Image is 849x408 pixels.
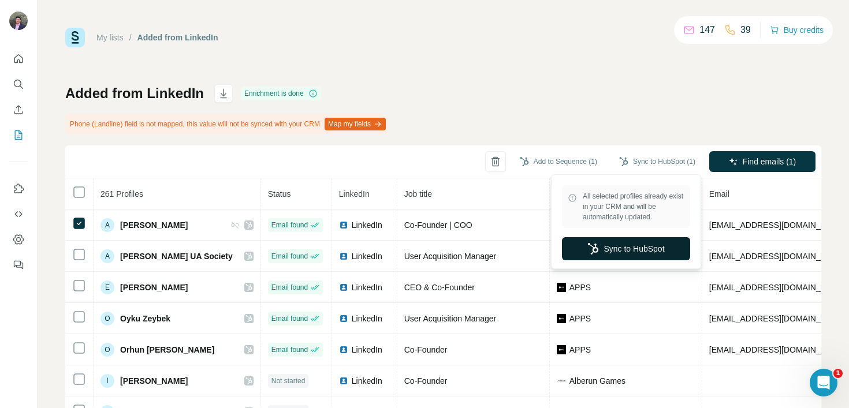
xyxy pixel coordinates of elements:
[352,282,382,293] span: LinkedIn
[770,22,824,38] button: Buy credits
[271,220,308,230] span: Email found
[557,376,566,385] img: company-logo
[120,282,188,293] span: [PERSON_NAME]
[65,114,388,134] div: Phone (Landline) field is not mapped, this value will not be synced with your CRM
[557,345,566,354] img: company-logo
[611,153,703,170] button: Sync to HubSpot (1)
[352,250,382,262] span: LinkedIn
[562,237,690,260] button: Sync to HubSpot
[404,252,497,261] span: User Acquisition Manager
[9,12,28,30] img: Avatar
[404,220,472,230] span: Co-Founder | COO
[709,151,816,172] button: Find emails (1)
[268,189,291,199] span: Status
[339,189,370,199] span: LinkedIn
[9,254,28,275] button: Feedback
[9,178,28,199] button: Use Surfe on LinkedIn
[271,282,308,293] span: Email found
[65,84,204,103] h1: Added from LinkedIn
[404,345,448,354] span: Co-Founder
[271,313,308,324] span: Email found
[120,219,188,231] span: [PERSON_NAME]
[65,28,85,47] img: Surfe Logo
[810,369,837,396] iframe: Intercom live chat
[271,345,308,355] span: Email found
[9,204,28,224] button: Use Surfe API
[339,220,348,230] img: LinkedIn logo
[569,282,591,293] span: APPS
[352,344,382,355] span: LinkedIn
[339,314,348,323] img: LinkedIn logo
[9,229,28,250] button: Dashboard
[699,23,715,37] p: 147
[120,344,214,355] span: Orhun [PERSON_NAME]
[583,191,684,222] span: All selected profiles already exist in your CRM and will be automatically updated.
[100,312,114,325] div: O
[241,87,321,100] div: Enrichment is done
[404,314,497,323] span: User Acquisition Manager
[120,375,188,387] span: [PERSON_NAME]
[404,189,432,199] span: Job title
[352,313,382,324] span: LinkedIn
[404,283,475,292] span: CEO & Co-Founder
[100,218,114,232] div: A
[709,189,729,199] span: Email
[557,314,566,323] img: company-logo
[339,283,348,292] img: LinkedIn logo
[709,252,846,261] span: [EMAIL_ADDRESS][DOMAIN_NAME]
[120,250,233,262] span: [PERSON_NAME] UA Society
[120,313,170,324] span: Oyku Zeybek
[743,156,796,167] span: Find emails (1)
[271,376,306,386] span: Not started
[325,118,386,130] button: Map my fields
[129,32,132,43] li: /
[9,48,28,69] button: Quick start
[9,74,28,95] button: Search
[569,375,625,387] span: Alberun Games
[404,376,448,385] span: Co-Founder
[9,125,28,145] button: My lists
[709,314,846,323] span: [EMAIL_ADDRESS][DOMAIN_NAME]
[96,33,124,42] a: My lists
[740,23,751,37] p: 39
[709,345,846,354] span: [EMAIL_ADDRESS][DOMAIN_NAME]
[339,376,348,385] img: LinkedIn logo
[100,343,114,357] div: O
[339,252,348,261] img: LinkedIn logo
[352,375,382,387] span: LinkedIn
[100,374,114,388] div: İ
[569,313,591,324] span: APPS
[100,249,114,263] div: A
[512,153,605,170] button: Add to Sequence (1)
[137,32,218,43] div: Added from LinkedIn
[709,220,846,230] span: [EMAIL_ADDRESS][DOMAIN_NAME]
[271,251,308,261] span: Email found
[100,189,143,199] span: 261 Profiles
[833,369,843,378] span: 1
[709,283,846,292] span: [EMAIL_ADDRESS][DOMAIN_NAME]
[9,99,28,120] button: Enrich CSV
[557,283,566,292] img: company-logo
[569,344,591,355] span: APPS
[339,345,348,354] img: LinkedIn logo
[352,219,382,231] span: LinkedIn
[100,280,114,294] div: E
